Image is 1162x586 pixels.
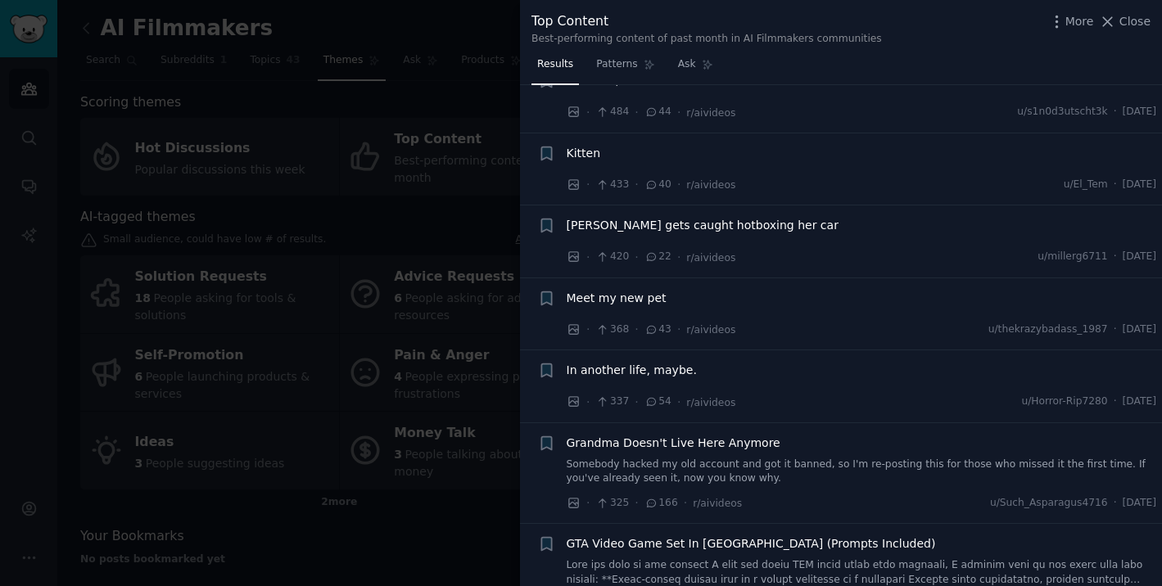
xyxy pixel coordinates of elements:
[635,249,638,266] span: ·
[644,394,671,409] span: 54
[644,322,671,337] span: 43
[677,249,680,266] span: ·
[567,535,936,552] a: GTA Video Game Set In [GEOGRAPHIC_DATA] (Prompts Included)
[567,145,601,162] a: Kitten
[635,394,638,411] span: ·
[595,250,629,264] span: 420
[644,496,678,511] span: 166
[1123,322,1156,337] span: [DATE]
[678,57,696,72] span: Ask
[1114,394,1117,409] span: ·
[684,494,687,512] span: ·
[1114,250,1117,264] span: ·
[1114,322,1117,337] span: ·
[990,496,1108,511] span: u/Such_Asparagus4716
[590,52,660,85] a: Patterns
[1099,13,1151,30] button: Close
[644,178,671,192] span: 40
[567,458,1157,486] a: Somebody hacked my old account and got it banned, so I'm re-posting this for those who missed it ...
[595,178,629,192] span: 433
[635,176,638,193] span: ·
[686,324,735,336] span: r/aivideos
[595,105,629,119] span: 484
[1119,13,1151,30] span: Close
[677,394,680,411] span: ·
[1123,105,1156,119] span: [DATE]
[586,249,590,266] span: ·
[586,321,590,338] span: ·
[531,32,882,47] div: Best-performing content of past month in AI Filmmakers communities
[595,322,629,337] span: 368
[595,394,629,409] span: 337
[595,496,629,511] span: 325
[596,57,637,72] span: Patterns
[677,321,680,338] span: ·
[693,498,742,509] span: r/aivideos
[1017,105,1107,119] span: u/s1n0d3utscht3k
[586,176,590,193] span: ·
[567,362,697,379] a: In another life, maybe.
[1123,496,1156,511] span: [DATE]
[1114,178,1117,192] span: ·
[644,250,671,264] span: 22
[537,57,573,72] span: Results
[586,104,590,121] span: ·
[677,104,680,121] span: ·
[586,494,590,512] span: ·
[531,11,882,32] div: Top Content
[1114,105,1117,119] span: ·
[635,104,638,121] span: ·
[1048,13,1094,30] button: More
[567,217,839,234] a: [PERSON_NAME] gets caught hotboxing her car
[586,394,590,411] span: ·
[1038,250,1107,264] span: u/millerg6711
[635,321,638,338] span: ·
[644,105,671,119] span: 44
[1064,178,1108,192] span: u/El_Tem
[1123,250,1156,264] span: [DATE]
[531,52,579,85] a: Results
[686,107,735,119] span: r/aivideos
[686,252,735,264] span: r/aivideos
[567,435,780,452] a: Grandma Doesn't Live Here Anymore
[1021,394,1107,409] span: u/Horror-Rip7280
[686,179,735,191] span: r/aivideos
[988,322,1108,337] span: u/thekrazybadass_1987
[1123,394,1156,409] span: [DATE]
[567,290,667,307] a: Meet my new pet
[635,494,638,512] span: ·
[1114,496,1117,511] span: ·
[686,397,735,408] span: r/aivideos
[1065,13,1094,30] span: More
[672,52,719,85] a: Ask
[1123,178,1156,192] span: [DATE]
[677,176,680,193] span: ·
